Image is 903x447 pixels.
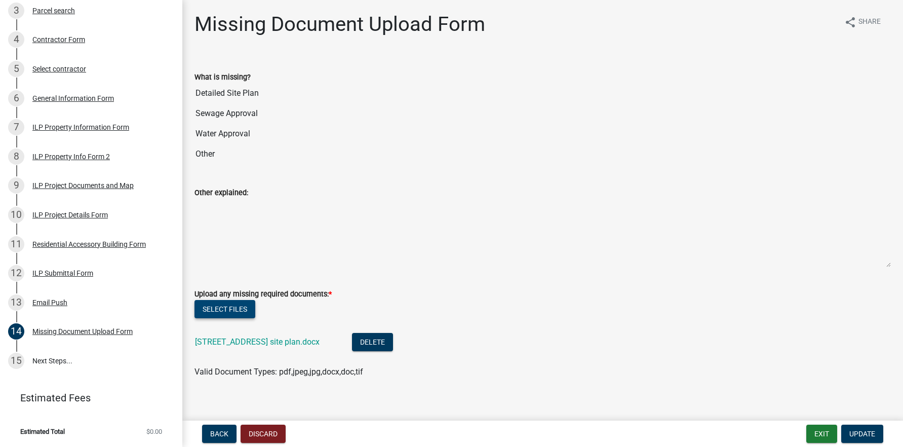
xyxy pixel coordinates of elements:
[8,148,24,165] div: 8
[8,323,24,340] div: 14
[858,16,881,28] span: Share
[8,90,24,106] div: 6
[8,31,24,48] div: 4
[836,12,889,32] button: shareShare
[194,367,363,377] span: Valid Document Types: pdf,jpeg,jpg,docx,doc,tif
[8,353,24,369] div: 15
[32,182,134,189] div: ILP Project Documents and Map
[8,265,24,281] div: 12
[844,16,856,28] i: share
[194,190,248,197] label: Other explained:
[352,333,393,351] button: Delete
[32,95,114,102] div: General Information Form
[352,338,393,348] wm-modal-confirm: Delete Document
[32,124,129,131] div: ILP Property Information Form
[8,388,166,408] a: Estimated Fees
[32,36,85,43] div: Contractor Form
[32,270,93,277] div: ILP Submittal Form
[32,211,108,218] div: ILP Project Details Form
[8,177,24,194] div: 9
[8,3,24,19] div: 3
[806,425,837,443] button: Exit
[32,241,146,248] div: Residential Accessory Building Form
[194,300,255,318] button: Select files
[32,153,110,160] div: ILP Property Info Form 2
[32,328,133,335] div: Missing Document Upload Form
[194,12,485,36] h1: Missing Document Upload Form
[8,207,24,223] div: 10
[194,74,251,81] label: What is missing?
[210,430,228,438] span: Back
[849,430,875,438] span: Update
[8,294,24,311] div: 13
[32,299,67,306] div: Email Push
[32,7,75,14] div: Parcel search
[241,425,286,443] button: Discard
[32,65,86,72] div: Select contractor
[8,61,24,77] div: 5
[194,291,332,298] label: Upload any missing required documents:
[841,425,883,443] button: Update
[202,425,237,443] button: Back
[8,119,24,135] div: 7
[20,428,65,435] span: Estimated Total
[146,428,162,435] span: $0.00
[8,236,24,252] div: 11
[195,337,320,347] a: [STREET_ADDRESS] site plan.docx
